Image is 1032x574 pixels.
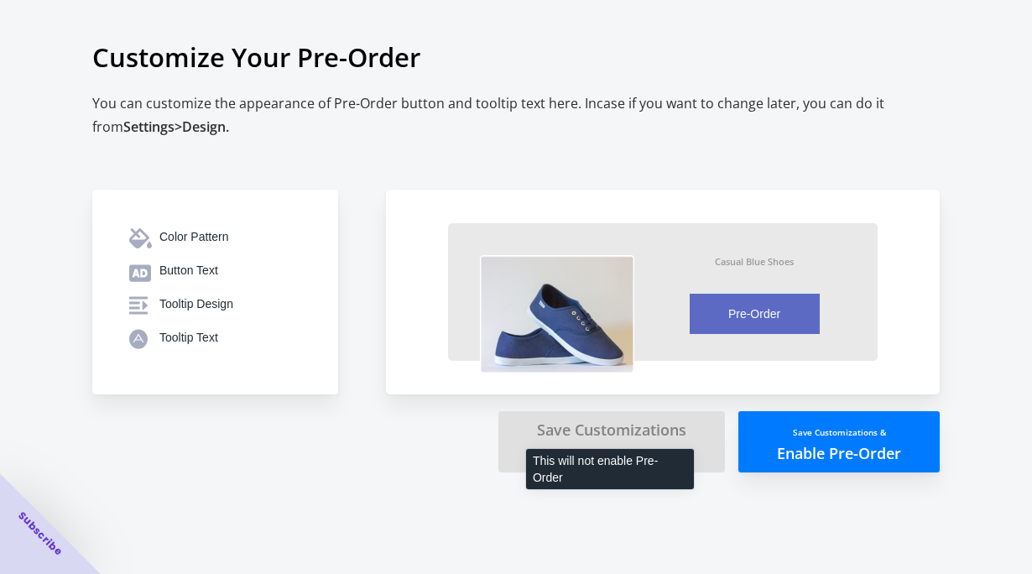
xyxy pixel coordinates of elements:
[715,255,794,268] div: Casual Blue Shoes
[15,509,65,559] span: Subscribe
[159,329,301,346] div: Tooltip Text
[116,321,315,354] button: Tooltip Text
[480,255,634,373] img: vzX7clC.png
[116,287,315,321] button: Tooltip Design
[123,117,229,136] span: Settings > Design.
[498,411,725,472] button: Save CustomizationsYou can enable Pre-Order later.
[159,295,301,312] div: Tooltip Design
[116,220,315,253] button: Color Pattern
[159,262,301,279] div: Button Text
[159,228,301,245] div: Color Pattern
[92,23,940,91] h1: Customize Your Pre-Order
[738,411,940,472] button: Save Customizations &Enable Pre-Order
[92,91,940,139] h2: You can customize the appearance of Pre-Order button and tooltip text here. Incase if you want to...
[116,253,315,287] button: Button Text
[793,426,886,438] small: Save Customizations &
[690,294,820,334] button: Pre-Order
